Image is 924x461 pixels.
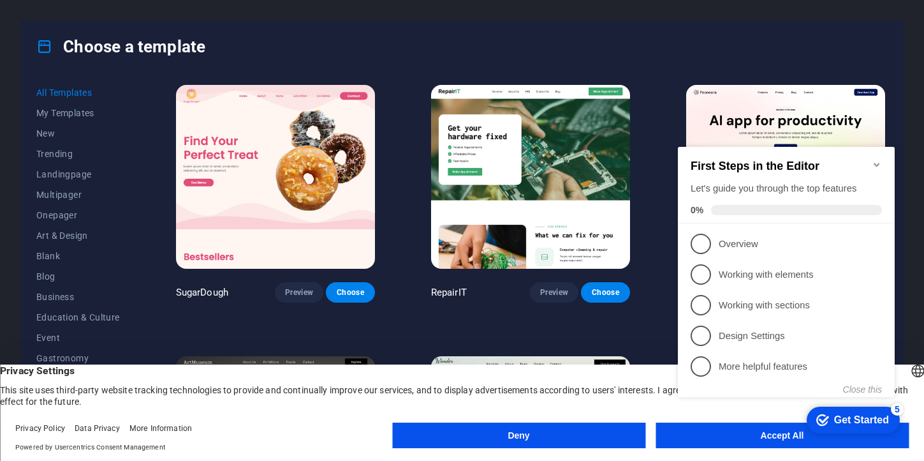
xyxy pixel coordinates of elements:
[36,312,120,322] span: Education & Culture
[36,108,120,118] span: My Templates
[5,162,222,192] li: Working with sections
[5,131,222,162] li: Working with elements
[36,210,120,220] span: Onepager
[36,164,120,185] button: Landingpage
[170,256,209,266] button: Close this
[431,85,630,269] img: RepairIT
[176,286,228,299] p: SugarDough
[199,31,209,42] div: Minimize checklist
[36,333,120,343] span: Event
[176,85,375,269] img: SugarDough
[5,223,222,253] li: More helpful features
[275,282,323,303] button: Preview
[36,128,120,139] span: New
[581,282,629,303] button: Choose
[686,85,885,269] img: Peoneera
[46,201,199,215] p: Design Settings
[36,292,120,302] span: Business
[218,275,231,287] div: 5
[36,87,120,98] span: All Templates
[36,251,120,261] span: Blank
[46,232,199,245] p: More helpful features
[540,287,568,298] span: Preview
[161,286,216,298] div: Get Started
[18,77,38,87] span: 0%
[36,266,120,287] button: Blog
[36,246,120,266] button: Blank
[285,287,313,298] span: Preview
[5,192,222,223] li: Design Settings
[36,348,120,368] button: Gastronomy
[36,230,120,241] span: Art & Design
[46,140,199,153] p: Working with elements
[36,36,205,57] h4: Choose a template
[591,287,619,298] span: Choose
[36,123,120,144] button: New
[5,100,222,131] li: Overview
[36,287,120,307] button: Business
[36,205,120,225] button: Onepager
[36,190,120,200] span: Multipager
[36,271,120,282] span: Blog
[18,54,209,67] div: Let's guide you through the top features
[36,353,120,363] span: Gastronomy
[326,282,374,303] button: Choose
[36,225,120,246] button: Art & Design
[36,149,120,159] span: Trending
[36,144,120,164] button: Trending
[431,286,467,299] p: RepairIT
[134,278,227,305] div: Get Started 5 items remaining, 0% complete
[36,328,120,348] button: Event
[36,169,120,179] span: Landingpage
[36,82,120,103] button: All Templates
[36,103,120,123] button: My Templates
[336,287,364,298] span: Choose
[36,185,120,205] button: Multipager
[530,282,578,303] button: Preview
[18,31,209,45] h2: First Steps in the Editor
[46,109,199,123] p: Overview
[46,170,199,184] p: Working with sections
[36,307,120,328] button: Education & Culture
